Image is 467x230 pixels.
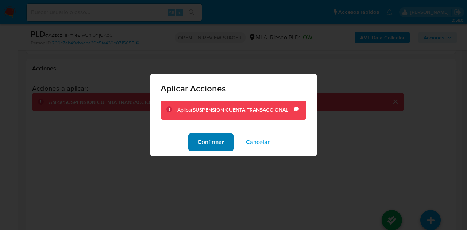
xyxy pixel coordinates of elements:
b: SUSPENSION CUENTA TRANSACCIONAL [193,106,288,113]
span: Aplicar Acciones [161,84,306,93]
span: Confirmar [198,134,224,150]
button: Cancelar [236,133,279,151]
div: Aplicar [177,106,294,114]
button: Confirmar [188,133,233,151]
span: Cancelar [246,134,270,150]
